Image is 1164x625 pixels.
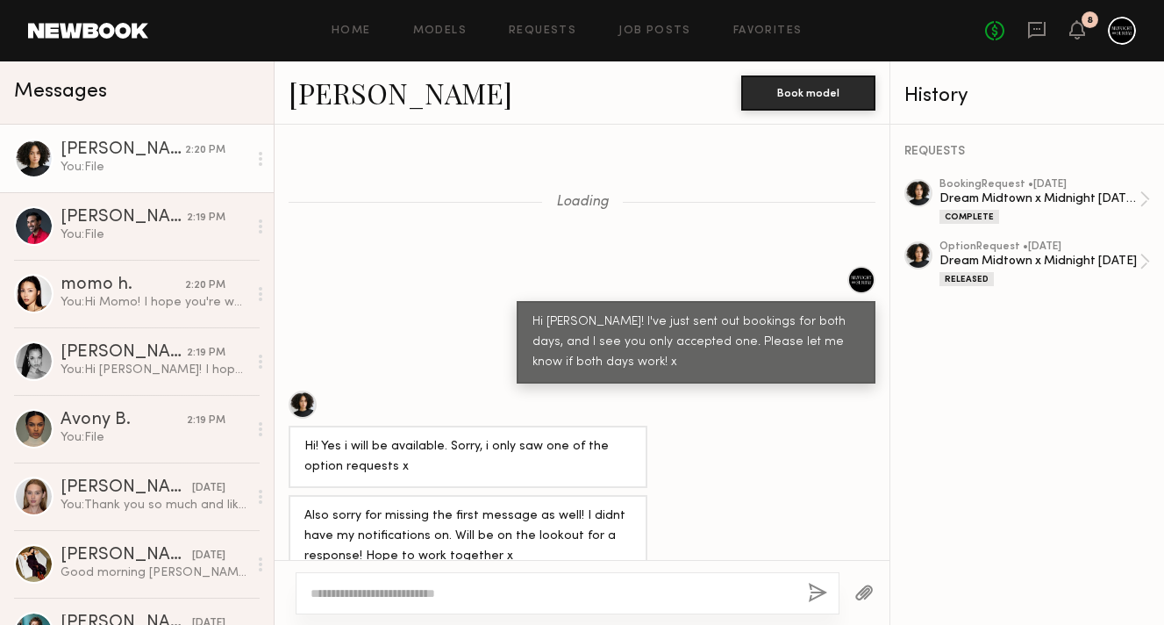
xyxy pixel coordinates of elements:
div: [DATE] [192,480,225,497]
span: Messages [14,82,107,102]
div: You: Thank you so much and likewise! [61,497,247,514]
div: Also sorry for missing the first message as well! I didnt have my notifications on. Will be on th... [304,506,632,567]
a: Job Posts [618,25,691,37]
div: 2:19 PM [187,413,225,429]
div: [PERSON_NAME] [61,479,192,497]
div: Released [939,272,994,286]
div: [PERSON_NAME] [61,344,187,362]
div: [PERSON_NAME] [61,547,192,564]
div: You: Hi Momo! I hope you're well~ please see attached a photo/video release form from the team at... [61,294,247,311]
div: Hi [PERSON_NAME]! I've just sent out bookings for both days, and I see you only accepted one. Ple... [532,312,860,373]
div: Dream Midtown x Midnight [DATE]- Day 2 [939,190,1139,207]
div: [PERSON_NAME] [61,141,185,159]
a: Models [413,25,467,37]
a: bookingRequest •[DATE]Dream Midtown x Midnight [DATE]- Day 2Complete [939,179,1150,224]
div: You: File [61,159,247,176]
div: History [904,86,1150,106]
button: Book model [741,75,875,111]
div: You: File [61,429,247,446]
a: [PERSON_NAME] [289,74,512,111]
div: REQUESTS [904,146,1150,158]
div: 2:20 PM [185,277,225,294]
div: 2:19 PM [187,210,225,226]
div: [PERSON_NAME] [61,209,187,226]
div: [DATE] [192,548,225,564]
a: Favorites [733,25,803,37]
div: You: Hi [PERSON_NAME]! I hope you're well~ please see attached a photo/video release form from th... [61,362,247,378]
div: momo h. [61,277,185,294]
span: Loading [556,195,609,210]
div: booking Request • [DATE] [939,179,1139,190]
a: Requests [509,25,576,37]
div: You: File [61,226,247,243]
div: Hi! Yes i will be available. Sorry, i only saw one of the option requests x [304,437,632,478]
div: option Request • [DATE] [939,241,1139,253]
div: Avony B. [61,412,187,429]
a: optionRequest •[DATE]Dream Midtown x Midnight [DATE]Released [939,241,1150,286]
div: Good morning [PERSON_NAME]. How are you I hope all is well! I'm excited tor [DATE] and Fridays sh... [61,564,247,581]
a: Book model [741,84,875,99]
div: 2:19 PM [187,345,225,362]
div: 8 [1087,16,1093,25]
div: 2:20 PM [185,142,225,159]
div: Complete [939,210,999,224]
div: Dream Midtown x Midnight [DATE] [939,253,1139,269]
a: Home [332,25,371,37]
